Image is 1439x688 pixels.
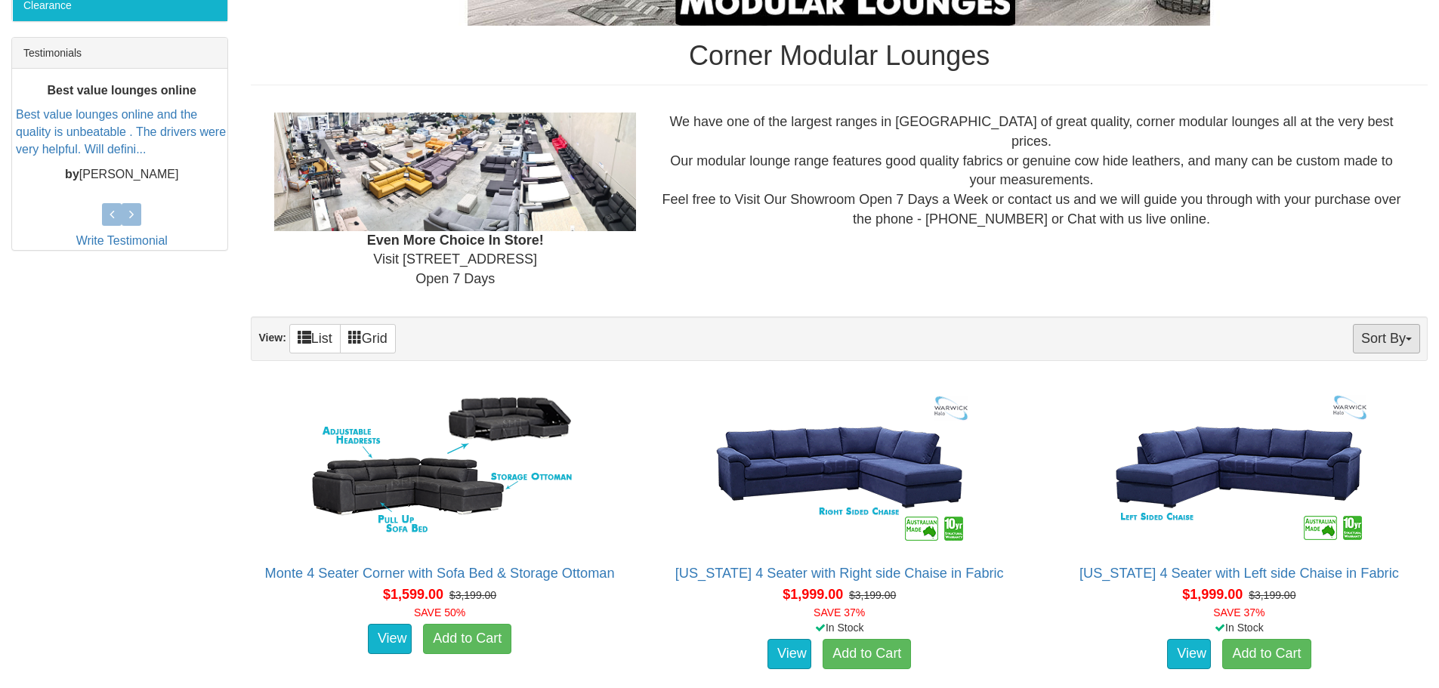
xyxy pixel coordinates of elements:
img: Showroom [274,113,636,230]
a: Best value lounges online and the quality is unbeatable . The drivers were very helpful. Will def... [16,108,226,156]
font: SAVE 37% [1213,606,1265,619]
a: Add to Cart [823,639,911,669]
span: $1,999.00 [783,587,843,602]
img: Arizona 4 Seater with Left side Chaise in Fabric [1103,384,1375,551]
button: Sort By [1353,324,1420,353]
div: Testimonials [12,38,227,69]
a: List [289,324,341,353]
font: SAVE 50% [414,606,465,619]
a: Add to Cart [423,624,511,654]
b: by [65,168,79,180]
a: View [767,639,811,669]
b: Even More Choice In Store! [367,233,544,248]
h1: Corner Modular Lounges [251,41,1428,71]
span: $1,999.00 [1182,587,1243,602]
a: Add to Cart [1222,639,1311,669]
img: Monte 4 Seater Corner with Sofa Bed & Storage Ottoman [304,384,576,551]
span: $1,599.00 [383,587,443,602]
a: Grid [340,324,396,353]
div: We have one of the largest ranges in [GEOGRAPHIC_DATA] of great quality, corner modular lounges a... [647,113,1416,229]
a: [US_STATE] 4 Seater with Left side Chaise in Fabric [1079,566,1399,581]
div: In Stock [1048,620,1431,635]
a: Monte 4 Seater Corner with Sofa Bed & Storage Ottoman [265,566,615,581]
del: $3,199.00 [449,589,496,601]
del: $3,199.00 [1249,589,1295,601]
b: Best value lounges online [48,84,196,97]
a: Write Testimonial [76,234,168,247]
img: Arizona 4 Seater with Right side Chaise in Fabric [703,384,975,551]
div: Visit [STREET_ADDRESS] Open 7 Days [263,113,647,289]
div: In Stock [648,620,1031,635]
a: View [1167,639,1211,669]
font: SAVE 37% [814,606,865,619]
a: View [368,624,412,654]
a: [US_STATE] 4 Seater with Right side Chaise in Fabric [675,566,1004,581]
p: [PERSON_NAME] [16,166,227,184]
strong: View: [258,332,286,344]
del: $3,199.00 [849,589,896,601]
